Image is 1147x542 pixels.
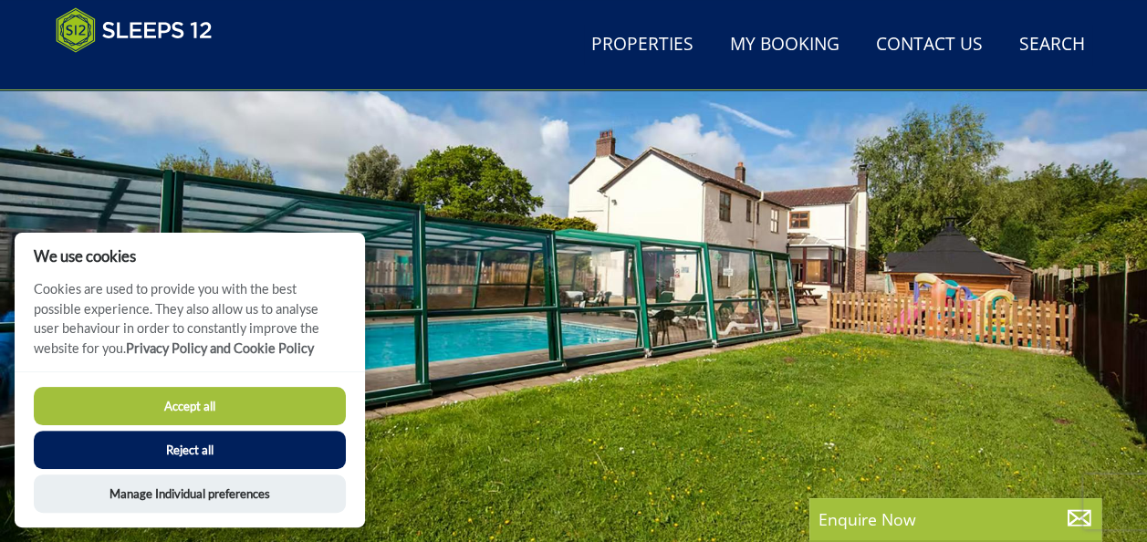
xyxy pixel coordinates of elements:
button: Reject all [34,431,346,469]
a: Privacy Policy and Cookie Policy [126,340,314,356]
a: Search [1012,25,1092,66]
h2: We use cookies [15,247,365,265]
button: Accept all [34,387,346,425]
img: Sleeps 12 [56,7,213,53]
p: Cookies are used to provide you with the best possible experience. They also allow us to analyse ... [15,279,365,371]
a: Properties [584,25,701,66]
a: Contact Us [869,25,990,66]
p: Enquire Now [819,507,1092,531]
iframe: Customer reviews powered by Trustpilot [47,64,238,79]
a: My Booking [723,25,847,66]
button: Manage Individual preferences [34,474,346,513]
